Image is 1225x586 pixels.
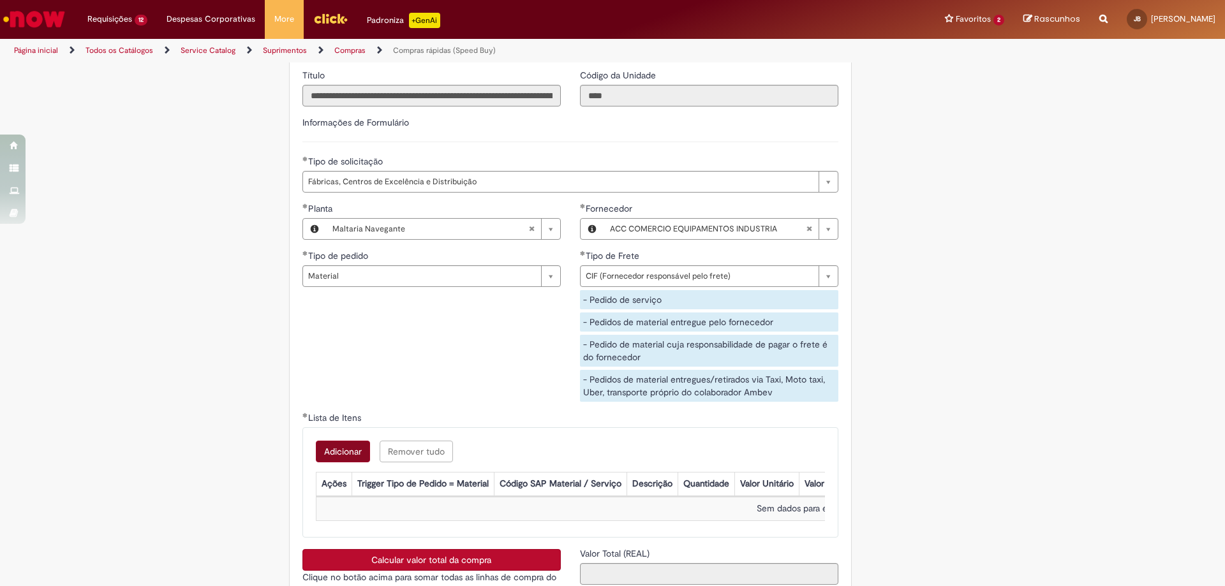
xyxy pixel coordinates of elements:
[580,370,838,402] div: - Pedidos de material entregues/retirados via Taxi, Moto taxi, Uber, transporte próprio do colabo...
[580,547,652,560] label: Somente leitura - Valor Total (REAL)
[135,15,147,26] span: 12
[332,219,528,239] span: Maltaria Navegante
[522,219,541,239] abbr: Limpar campo Planta
[494,472,627,496] th: Código SAP Material / Serviço
[956,13,991,26] span: Favoritos
[580,251,586,256] span: Obrigatório Preenchido
[302,413,308,418] span: Obrigatório Preenchido
[1,6,67,32] img: ServiceNow
[580,70,658,81] span: Somente leitura - Código da Unidade
[586,203,635,214] span: Fornecedor
[1151,13,1215,24] span: [PERSON_NAME]
[580,69,658,82] label: Somente leitura - Código da Unidade
[316,441,370,462] button: Add a row for Lista de Itens
[580,203,586,209] span: Obrigatório Preenchido
[85,45,153,55] a: Todos os Catálogos
[610,219,806,239] span: ACC COMERCIO EQUIPAMENTOS INDUSTRIA
[302,203,308,209] span: Obrigatório Preenchido
[302,85,561,106] input: Título
[334,45,366,55] a: Compras
[302,70,327,81] span: Somente leitura - Título
[181,45,235,55] a: Service Catalog
[580,312,838,332] div: - Pedidos de material entregue pelo fornecedor
[1034,13,1080,25] span: Rascunhos
[302,69,327,82] label: Somente leitura - Título
[352,472,494,496] th: Trigger Tipo de Pedido = Material
[678,472,734,496] th: Quantidade
[580,335,838,367] div: - Pedido de material cuja responsabilidade de pagar o frete é do fornecedor
[302,156,308,161] span: Obrigatório Preenchido
[581,219,604,239] button: Fornecedor , Visualizar este registro ACC COMERCIO EQUIPAMENTOS INDUSTRIA
[580,548,652,559] span: Somente leitura - Valor Total (REAL)
[580,85,838,106] input: Código da Unidade
[799,219,819,239] abbr: Limpar campo Fornecedor
[799,472,880,496] th: Valor Total Moeda
[308,172,812,192] span: Fábricas, Centros de Excelência e Distribuição
[308,203,335,214] span: Planta
[580,563,838,585] input: Valor Total (REAL)
[409,13,440,28] p: +GenAi
[316,472,352,496] th: Ações
[308,156,385,167] span: Tipo de solicitação
[10,39,807,62] ul: Trilhas de página
[274,13,294,26] span: More
[1023,13,1080,26] a: Rascunhos
[734,472,799,496] th: Valor Unitário
[263,45,307,55] a: Suprimentos
[303,219,326,239] button: Planta, Visualizar este registro Maltaria Navegante
[627,472,678,496] th: Descrição
[580,290,838,309] div: - Pedido de serviço
[393,45,496,55] a: Compras rápidas (Speed Buy)
[167,13,255,26] span: Despesas Corporativas
[993,15,1004,26] span: 2
[1134,15,1141,23] span: JB
[14,45,58,55] a: Página inicial
[586,250,642,261] span: Tipo de Frete
[302,117,409,128] label: Informações de Formulário
[604,219,838,239] a: ACC COMERCIO EQUIPAMENTOS INDUSTRIALimpar campo Fornecedor
[302,251,308,256] span: Obrigatório Preenchido
[302,549,561,571] button: Calcular valor total da compra
[586,266,812,286] span: CIF (Fornecedor responsável pelo frete)
[326,219,560,239] a: Maltaria NaveganteLimpar campo Planta
[87,13,132,26] span: Requisições
[308,250,371,261] span: Tipo de pedido
[308,412,364,423] span: Lista de Itens
[313,9,348,28] img: click_logo_yellow_360x200.png
[308,266,535,286] span: Material
[367,13,440,28] div: Padroniza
